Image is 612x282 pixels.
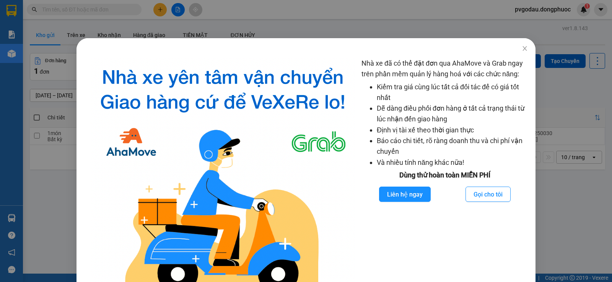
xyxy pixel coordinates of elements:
[474,190,503,199] span: Gọi cho tôi
[379,187,431,202] button: Liên hệ ngay
[377,82,528,103] li: Kiểm tra giá cùng lúc tất cả đối tác để có giá tốt nhất
[466,187,511,202] button: Gọi cho tôi
[522,45,528,52] span: close
[377,103,528,125] li: Dễ dàng điều phối đơn hàng ở tất cả trạng thái từ lúc nhận đến giao hàng
[361,170,528,180] div: Dùng thử hoàn toàn MIỄN PHÍ
[387,190,423,199] span: Liên hệ ngay
[514,38,535,60] button: Close
[377,125,528,135] li: Định vị tài xế theo thời gian thực
[377,157,528,168] li: Và nhiều tính năng khác nữa!
[377,135,528,157] li: Báo cáo chi tiết, rõ ràng doanh thu và chi phí vận chuyển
